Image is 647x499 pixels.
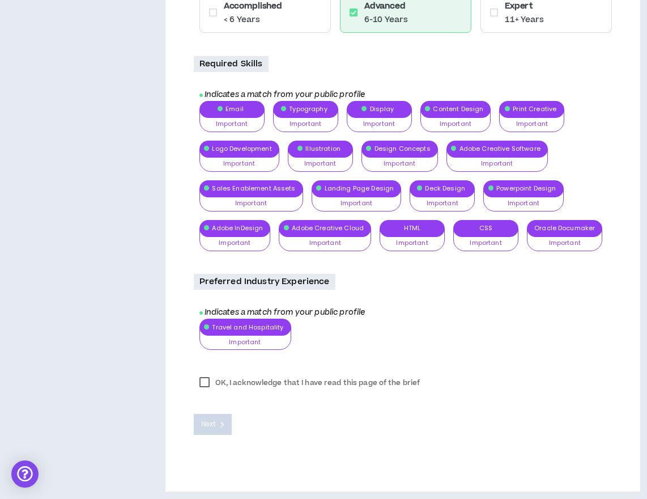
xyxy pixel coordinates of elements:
[194,414,232,435] button: Next
[194,274,335,290] p: Preferred Industry Experience
[505,14,544,26] p: 11+ Years
[201,419,216,430] span: Next
[224,14,282,26] p: < 6 Years
[364,14,408,26] p: 6-10 Years
[194,56,269,72] p: Required Skills
[199,89,365,101] i: Indicates a match from your public profile
[194,374,426,391] label: OK, I acknowledge that I have read this page of the brief
[11,460,39,488] div: Open Intercom Messenger
[199,307,365,319] i: Indicates a match from your public profile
